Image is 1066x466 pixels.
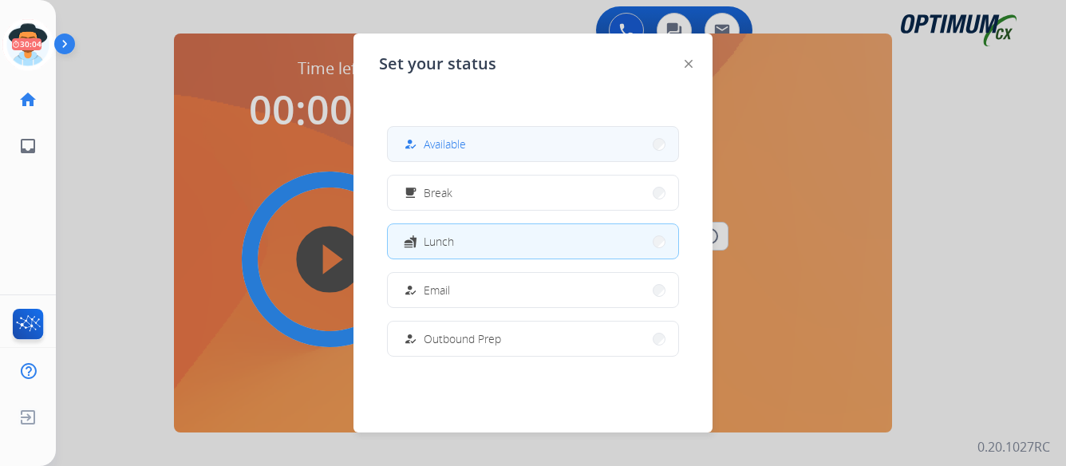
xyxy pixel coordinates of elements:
button: Outbound Prep [388,322,678,356]
mat-icon: free_breakfast [404,186,417,199]
span: Email [424,282,450,298]
mat-icon: how_to_reg [404,137,417,151]
button: Break [388,176,678,210]
span: Lunch [424,233,454,250]
span: Available [424,136,466,152]
mat-icon: how_to_reg [404,283,417,297]
span: Outbound Prep [424,330,501,347]
span: Break [424,184,452,201]
span: Set your status [379,53,496,75]
p: 0.20.1027RC [977,437,1050,456]
button: Lunch [388,224,678,259]
mat-icon: home [18,90,38,109]
img: close-button [685,60,693,68]
mat-icon: how_to_reg [404,332,417,346]
button: Email [388,273,678,307]
button: Available [388,127,678,161]
mat-icon: fastfood [404,235,417,248]
mat-icon: inbox [18,136,38,156]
